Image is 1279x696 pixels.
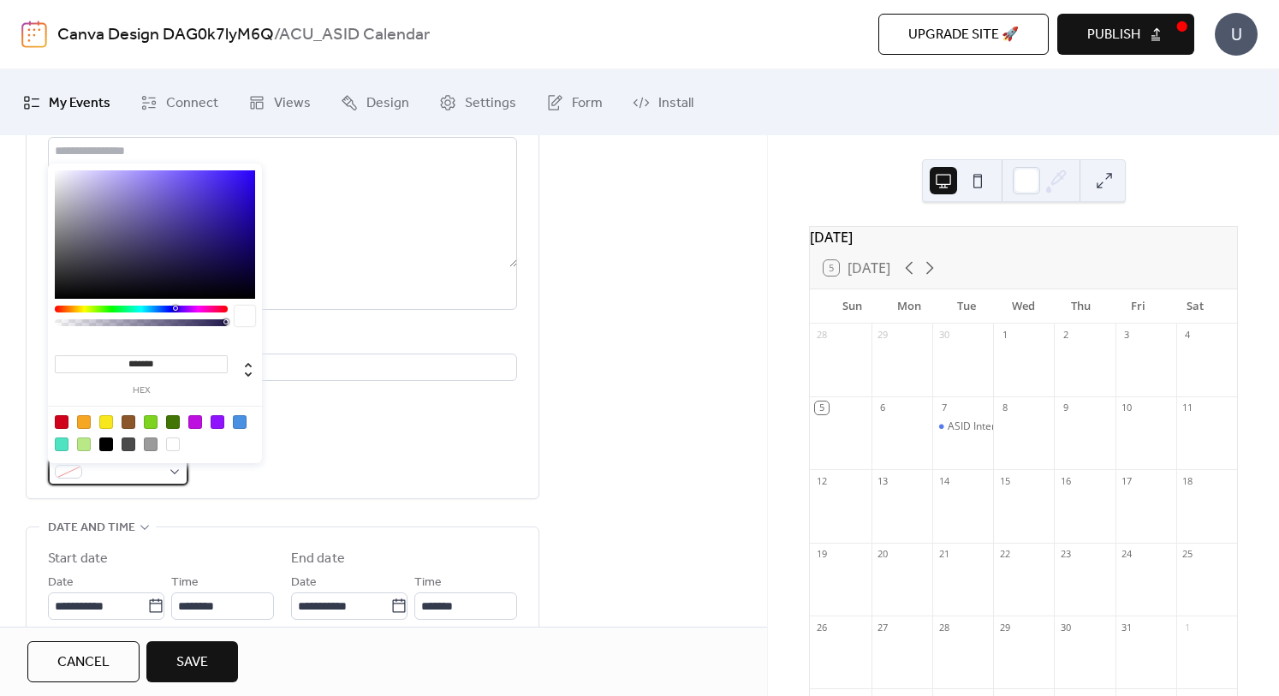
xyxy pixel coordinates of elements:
div: 7 [937,402,950,414]
span: Time [171,573,199,593]
div: Fri [1109,289,1167,324]
div: Location [48,330,514,351]
div: #50E3C2 [55,437,68,451]
div: #D0021B [55,415,68,429]
div: 6 [877,402,889,414]
div: 27 [877,621,889,634]
div: End date [291,549,345,569]
div: #FFFFFF [166,437,180,451]
a: Connect [128,76,231,128]
div: 20 [877,548,889,561]
div: #000000 [99,437,113,451]
div: #B8E986 [77,437,91,451]
label: hex [55,386,228,396]
div: 9 [1059,402,1072,414]
div: [DATE] [810,227,1237,247]
a: Design [328,76,422,128]
span: Time [414,573,442,593]
span: Date [48,573,74,593]
span: Publish [1087,25,1140,45]
div: 1 [998,329,1011,342]
div: 3 [1121,329,1133,342]
a: Form [533,76,616,128]
div: 30 [937,329,950,342]
div: Thu [1052,289,1109,324]
div: 18 [1181,474,1194,487]
div: 10 [1121,402,1133,414]
div: #417505 [166,415,180,429]
div: 1 [1181,621,1194,634]
div: ASID Interest Meeting [932,419,993,434]
a: Install [620,76,706,128]
div: U [1215,13,1258,56]
span: Save [176,652,208,673]
div: 26 [815,621,828,634]
button: Save [146,641,238,682]
div: 11 [1181,402,1194,414]
div: 15 [998,474,1011,487]
div: 19 [815,548,828,561]
button: Upgrade site 🚀 [878,14,1049,55]
div: Mon [881,289,938,324]
div: 2 [1059,329,1072,342]
div: 13 [877,474,889,487]
div: 5 [815,402,828,414]
div: #7ED321 [144,415,158,429]
div: Wed [995,289,1052,324]
span: Form [572,90,603,116]
span: Date and time [48,518,135,538]
div: #9B9B9B [144,437,158,451]
div: 8 [998,402,1011,414]
div: 25 [1181,548,1194,561]
div: 23 [1059,548,1072,561]
span: Upgrade site 🚀 [908,25,1019,45]
span: Install [658,90,693,116]
b: ACU_ASID Calendar [279,19,430,51]
div: #4A90E2 [233,415,247,429]
img: logo [21,21,47,48]
div: 28 [937,621,950,634]
b: / [274,19,279,51]
div: 24 [1121,548,1133,561]
div: ASID Interest Meeting [948,419,1052,434]
div: #4A4A4A [122,437,135,451]
span: Views [274,90,311,116]
div: #8B572A [122,415,135,429]
button: Cancel [27,641,140,682]
span: Settings [465,90,516,116]
div: Sat [1166,289,1223,324]
div: Tue [938,289,996,324]
div: 28 [815,329,828,342]
button: Publish [1057,14,1194,55]
a: Settings [426,76,529,128]
div: 29 [998,621,1011,634]
div: 22 [998,548,1011,561]
div: 30 [1059,621,1072,634]
div: 16 [1059,474,1072,487]
div: 31 [1121,621,1133,634]
div: Start date [48,549,108,569]
span: Connect [166,90,218,116]
div: #BD10E0 [188,415,202,429]
span: Date [291,573,317,593]
div: 29 [877,329,889,342]
span: My Events [49,90,110,116]
a: Canva Design DAG0k7lyM6Q [57,19,274,51]
div: #9013FE [211,415,224,429]
div: 21 [937,548,950,561]
div: 4 [1181,329,1194,342]
span: Cancel [57,652,110,673]
div: 14 [937,474,950,487]
div: 17 [1121,474,1133,487]
span: Design [366,90,409,116]
a: Views [235,76,324,128]
a: My Events [10,76,123,128]
div: #F5A623 [77,415,91,429]
div: #F8E71C [99,415,113,429]
div: Sun [824,289,881,324]
div: 12 [815,474,828,487]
